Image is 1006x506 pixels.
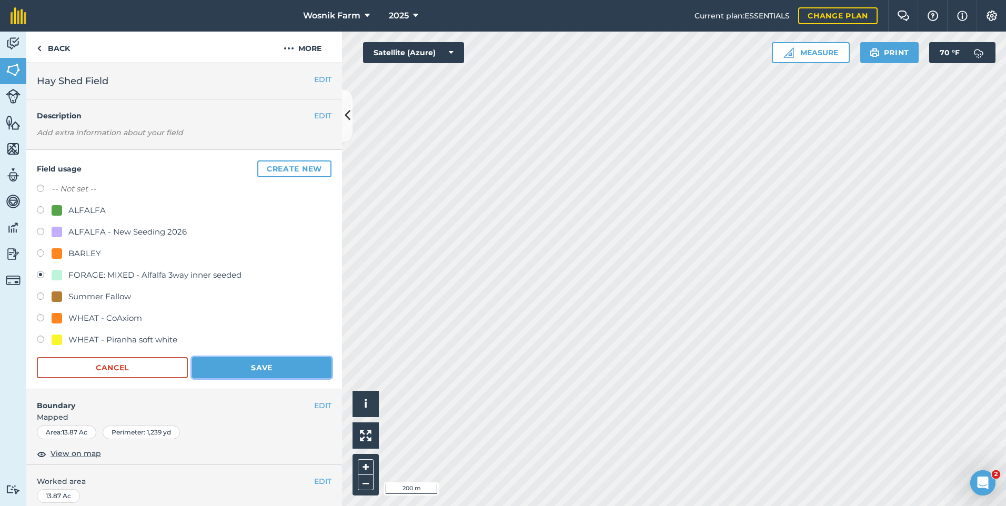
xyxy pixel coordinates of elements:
button: View on map [37,448,101,460]
img: svg+xml;base64,PD94bWwgdmVyc2lvbj0iMS4wIiBlbmNvZGluZz0idXRmLTgiPz4KPCEtLSBHZW5lcmF0b3I6IEFkb2JlIE... [6,36,21,52]
span: Hay Shed Field [37,74,108,88]
img: Two speech bubbles overlapping with the left bubble in the forefront [897,11,910,21]
img: svg+xml;base64,PD94bWwgdmVyc2lvbj0iMS4wIiBlbmNvZGluZz0idXRmLTgiPz4KPCEtLSBHZW5lcmF0b3I6IEFkb2JlIE... [6,220,21,236]
img: svg+xml;base64,PHN2ZyB4bWxucz0iaHR0cDovL3d3dy53My5vcmcvMjAwMC9zdmciIHdpZHRoPSIxNyIgaGVpZ2h0PSIxNy... [957,9,968,22]
button: EDIT [314,74,331,85]
img: svg+xml;base64,PD94bWwgdmVyc2lvbj0iMS4wIiBlbmNvZGluZz0idXRmLTgiPz4KPCEtLSBHZW5lcmF0b3I6IEFkb2JlIE... [6,273,21,288]
button: Measure [772,42,850,63]
span: 2025 [389,9,409,22]
div: 13.87 Ac [37,489,80,503]
iframe: Intercom live chat [970,470,995,495]
button: Print [860,42,919,63]
button: Cancel [37,357,188,378]
img: Ruler icon [783,47,794,58]
a: Change plan [798,7,878,24]
button: Save [192,357,331,378]
div: WHEAT - Piranha soft white [68,333,177,346]
label: -- Not set -- [52,183,96,195]
img: svg+xml;base64,PHN2ZyB4bWxucz0iaHR0cDovL3d3dy53My5vcmcvMjAwMC9zdmciIHdpZHRoPSI5IiBoZWlnaHQ9IjI0Ii... [37,42,42,55]
button: Satellite (Azure) [363,42,464,63]
a: Back [26,32,81,63]
img: A cog icon [985,11,998,21]
span: Current plan : ESSENTIALS [695,10,790,22]
img: svg+xml;base64,PHN2ZyB4bWxucz0iaHR0cDovL3d3dy53My5vcmcvMjAwMC9zdmciIHdpZHRoPSIyMCIgaGVpZ2h0PSIyNC... [284,42,294,55]
span: View on map [51,448,101,459]
span: 70 ° F [940,42,960,63]
button: More [263,32,342,63]
button: EDIT [314,475,331,487]
button: EDIT [314,400,331,411]
h4: Boundary [26,389,314,411]
span: Mapped [26,411,342,423]
div: Summer Fallow [68,290,131,303]
button: Create new [257,160,331,177]
span: 2 [992,470,1000,479]
img: Four arrows, one pointing top left, one top right, one bottom right and the last bottom left [360,430,371,441]
h4: Description [37,110,331,122]
h4: Field usage [37,160,331,177]
img: svg+xml;base64,PHN2ZyB4bWxucz0iaHR0cDovL3d3dy53My5vcmcvMjAwMC9zdmciIHdpZHRoPSI1NiIgaGVpZ2h0PSI2MC... [6,62,21,78]
img: svg+xml;base64,PHN2ZyB4bWxucz0iaHR0cDovL3d3dy53My5vcmcvMjAwMC9zdmciIHdpZHRoPSI1NiIgaGVpZ2h0PSI2MC... [6,115,21,130]
div: ALFALFA [68,204,106,217]
div: FORAGE: MIXED - Alfalfa 3way inner seeded [68,269,242,281]
button: EDIT [314,110,331,122]
span: Worked area [37,475,331,487]
div: Area : 13.87 Ac [37,426,96,439]
span: Wosnik Farm [303,9,360,22]
img: svg+xml;base64,PD94bWwgdmVyc2lvbj0iMS4wIiBlbmNvZGluZz0idXRmLTgiPz4KPCEtLSBHZW5lcmF0b3I6IEFkb2JlIE... [6,246,21,262]
img: svg+xml;base64,PD94bWwgdmVyc2lvbj0iMS4wIiBlbmNvZGluZz0idXRmLTgiPz4KPCEtLSBHZW5lcmF0b3I6IEFkb2JlIE... [6,89,21,104]
img: svg+xml;base64,PHN2ZyB4bWxucz0iaHR0cDovL3d3dy53My5vcmcvMjAwMC9zdmciIHdpZHRoPSIxOCIgaGVpZ2h0PSIyNC... [37,448,46,460]
div: Perimeter : 1,239 yd [103,426,180,439]
span: i [364,397,367,410]
div: WHEAT - CoAxiom [68,312,142,325]
button: i [353,391,379,417]
img: fieldmargin Logo [11,7,26,24]
img: A question mark icon [927,11,939,21]
img: svg+xml;base64,PD94bWwgdmVyc2lvbj0iMS4wIiBlbmNvZGluZz0idXRmLTgiPz4KPCEtLSBHZW5lcmF0b3I6IEFkb2JlIE... [6,484,21,494]
div: ALFALFA - New Seeding 2026 [68,226,187,238]
button: – [358,475,374,490]
img: svg+xml;base64,PD94bWwgdmVyc2lvbj0iMS4wIiBlbmNvZGluZz0idXRmLTgiPz4KPCEtLSBHZW5lcmF0b3I6IEFkb2JlIE... [6,194,21,209]
button: 70 °F [929,42,995,63]
img: svg+xml;base64,PHN2ZyB4bWxucz0iaHR0cDovL3d3dy53My5vcmcvMjAwMC9zdmciIHdpZHRoPSI1NiIgaGVpZ2h0PSI2MC... [6,141,21,157]
em: Add extra information about your field [37,128,183,137]
div: BARLEY [68,247,101,260]
button: + [358,459,374,475]
img: svg+xml;base64,PD94bWwgdmVyc2lvbj0iMS4wIiBlbmNvZGluZz0idXRmLTgiPz4KPCEtLSBHZW5lcmF0b3I6IEFkb2JlIE... [6,167,21,183]
img: svg+xml;base64,PHN2ZyB4bWxucz0iaHR0cDovL3d3dy53My5vcmcvMjAwMC9zdmciIHdpZHRoPSIxOSIgaGVpZ2h0PSIyNC... [870,46,880,59]
img: svg+xml;base64,PD94bWwgdmVyc2lvbj0iMS4wIiBlbmNvZGluZz0idXRmLTgiPz4KPCEtLSBHZW5lcmF0b3I6IEFkb2JlIE... [968,42,989,63]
